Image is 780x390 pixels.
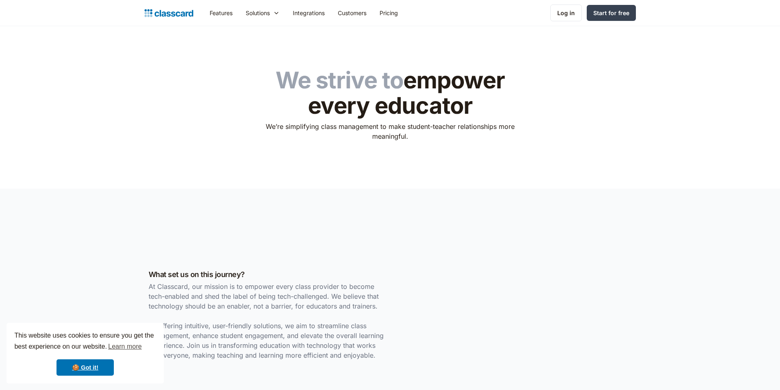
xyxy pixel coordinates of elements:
div: Start for free [593,9,629,17]
h3: What set us on this journey? [149,269,386,280]
div: Solutions [239,4,286,22]
a: dismiss cookie message [57,359,114,376]
a: learn more about cookies [107,340,143,353]
h1: empower every educator [260,68,520,118]
p: We’re simplifying class management to make student-teacher relationships more meaningful. [260,122,520,141]
span: This website uses cookies to ensure you get the best experience on our website. [14,331,156,353]
a: Customers [331,4,373,22]
p: At Classcard, our mission is to empower every class provider to become tech-enabled and shed the ... [149,282,386,360]
div: Log in [557,9,575,17]
div: cookieconsent [7,323,164,383]
a: Log in [550,5,582,21]
div: Solutions [246,9,270,17]
a: Pricing [373,4,405,22]
a: Features [203,4,239,22]
span: We strive to [276,66,403,94]
a: home [145,7,193,19]
a: Integrations [286,4,331,22]
a: Start for free [587,5,636,21]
